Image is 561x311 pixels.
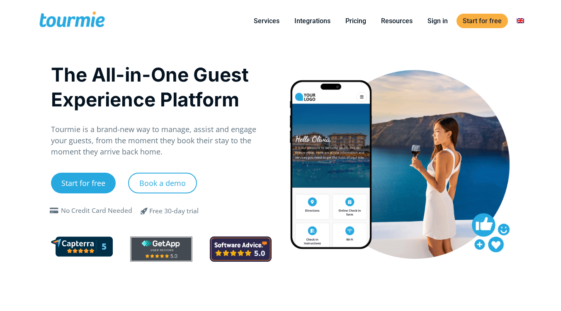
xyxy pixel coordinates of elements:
[51,62,272,112] h1: The All-in-One Guest Experience Platform
[248,16,286,26] a: Services
[48,207,61,214] span: 
[51,124,272,157] p: Tourmie is a brand-new way to manage, assist and engage your guests, from the moment they book th...
[375,16,419,26] a: Resources
[51,173,116,193] a: Start for free
[134,206,154,216] span: 
[457,14,508,28] a: Start for free
[339,16,372,26] a: Pricing
[421,16,454,26] a: Sign in
[61,206,132,216] div: No Credit Card Needed
[149,206,199,216] div: Free 30-day trial
[288,16,337,26] a: Integrations
[128,173,197,193] a: Book a demo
